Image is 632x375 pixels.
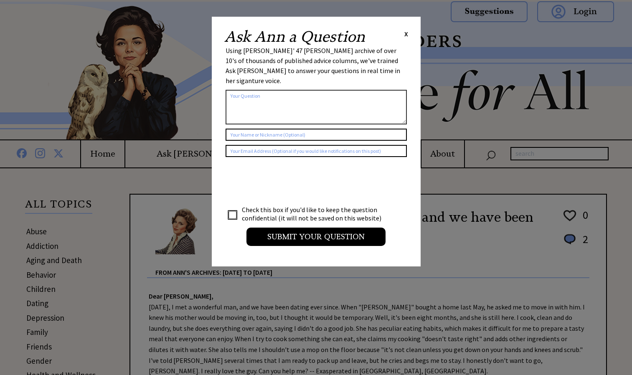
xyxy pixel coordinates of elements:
input: Submit your Question [246,228,386,246]
iframe: reCAPTCHA [226,165,353,198]
h2: Ask Ann a Question [224,29,365,44]
input: Your Name or Nickname (Optional) [226,129,407,141]
td: Check this box if you'd like to keep the question confidential (it will not be saved on this webs... [241,205,389,223]
input: Your Email Address (Optional if you would like notifications on this post) [226,145,407,157]
span: X [404,30,408,38]
div: Using [PERSON_NAME]' 47 [PERSON_NAME] archive of over 10's of thousands of published advice colum... [226,46,407,86]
